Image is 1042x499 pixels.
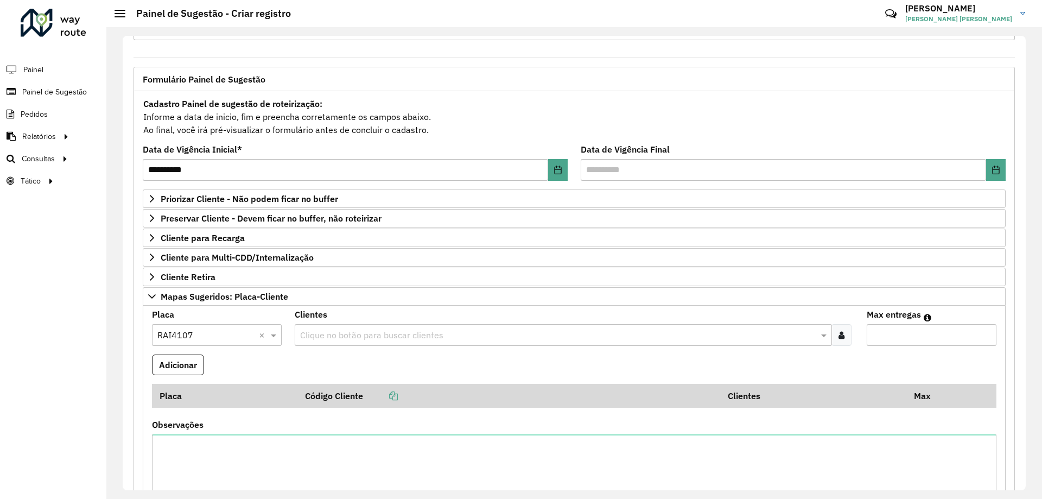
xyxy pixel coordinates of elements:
[143,98,322,109] strong: Cadastro Painel de sugestão de roteirização:
[720,384,906,407] th: Clientes
[143,190,1006,208] a: Priorizar Cliente - Não podem ficar no buffer
[21,109,48,120] span: Pedidos
[152,418,204,431] label: Observações
[152,384,298,407] th: Placa
[259,329,268,342] span: Clear all
[152,355,204,375] button: Adicionar
[581,143,670,156] label: Data de Vigência Final
[298,384,721,407] th: Código Cliente
[125,8,291,20] h2: Painel de Sugestão - Criar registro
[161,233,245,242] span: Cliente para Recarga
[143,209,1006,228] a: Preservar Cliente - Devem ficar no buffer, não roteirizar
[143,248,1006,267] a: Cliente para Multi-CDD/Internalização
[161,273,215,281] span: Cliente Retira
[23,64,43,75] span: Painel
[143,97,1006,137] div: Informe a data de inicio, fim e preencha corretamente os campos abaixo. Ao final, você irá pré-vi...
[295,308,327,321] label: Clientes
[879,2,903,26] a: Contato Rápido
[22,153,55,165] span: Consultas
[905,14,1012,24] span: [PERSON_NAME] [PERSON_NAME]
[905,3,1012,14] h3: [PERSON_NAME]
[161,292,288,301] span: Mapas Sugeridos: Placa-Cliente
[152,308,174,321] label: Placa
[548,159,568,181] button: Choose Date
[161,214,382,223] span: Preservar Cliente - Devem ficar no buffer, não roteirizar
[924,313,931,322] em: Máximo de clientes que serão colocados na mesma rota com os clientes informados
[21,175,41,187] span: Tático
[907,384,950,407] th: Max
[143,75,265,84] span: Formulário Painel de Sugestão
[143,229,1006,247] a: Cliente para Recarga
[161,194,338,203] span: Priorizar Cliente - Não podem ficar no buffer
[143,268,1006,286] a: Cliente Retira
[161,253,314,262] span: Cliente para Multi-CDD/Internalização
[867,308,921,321] label: Max entregas
[22,86,87,98] span: Painel de Sugestão
[143,143,242,156] label: Data de Vigência Inicial
[22,131,56,142] span: Relatórios
[363,390,398,401] a: Copiar
[986,159,1006,181] button: Choose Date
[143,287,1006,306] a: Mapas Sugeridos: Placa-Cliente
